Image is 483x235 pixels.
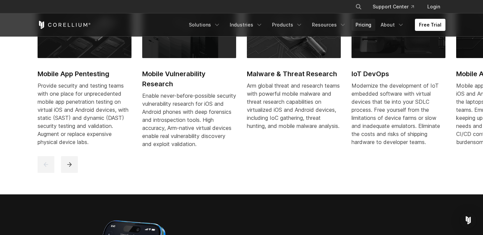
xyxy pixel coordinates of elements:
[185,19,224,31] a: Solutions
[247,69,341,79] h2: Malware & Threat Research
[422,1,445,13] a: Login
[142,92,236,148] div: Enable never-before-possible security vulnerability research for iOS and Android phones with deep...
[226,19,267,31] a: Industries
[142,69,236,89] h2: Mobile Vulnerability Research
[367,1,419,13] a: Support Center
[247,82,341,130] div: Arm global threat and research teams with powerful mobile malware and threat research capabilitie...
[353,1,365,13] button: Search
[268,19,307,31] a: Products
[38,82,131,146] div: Provide security and testing teams with one place for unprecedented mobile app penetration testin...
[352,69,445,79] h2: IoT DevOps
[38,21,91,29] a: Corellium Home
[185,19,445,31] div: Navigation Menu
[38,69,131,79] h2: Mobile App Pentesting
[460,212,476,228] div: Open Intercom Messenger
[415,19,445,31] a: Free Trial
[38,156,54,173] button: previous
[347,1,445,13] div: Navigation Menu
[352,19,375,31] a: Pricing
[61,156,78,173] button: next
[308,19,350,31] a: Resources
[352,82,445,146] div: Modernize the development of IoT embedded software with virtual devices that tie into your SDLC p...
[377,19,408,31] a: About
